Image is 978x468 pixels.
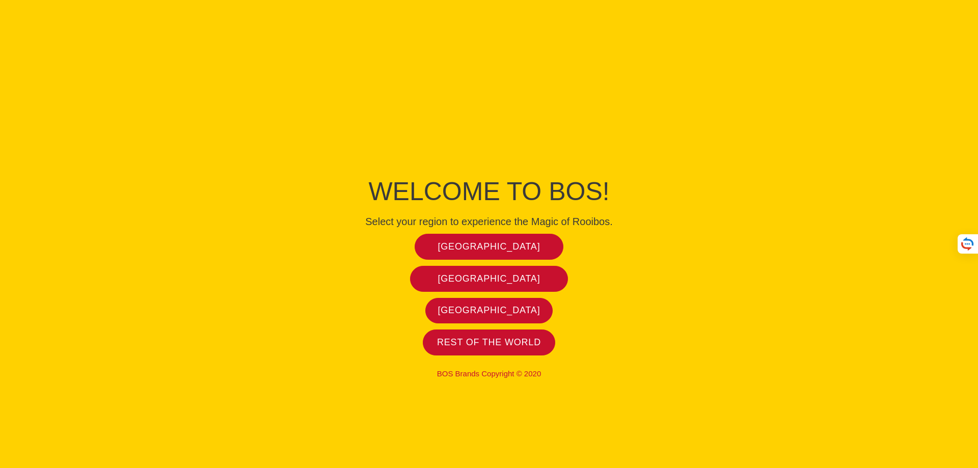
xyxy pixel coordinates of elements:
[425,298,553,324] a: [GEOGRAPHIC_DATA]
[437,337,541,348] span: Rest of the world
[410,266,568,292] a: [GEOGRAPHIC_DATA]
[451,86,527,162] img: Bos Brands
[423,329,555,355] a: Rest of the world
[260,369,718,378] p: BOS Brands Copyright © 2020
[438,241,540,253] span: [GEOGRAPHIC_DATA]
[260,174,718,209] h1: Welcome to BOS!
[438,273,540,285] span: [GEOGRAPHIC_DATA]
[260,215,718,228] h4: Select your region to experience the Magic of Rooibos.
[415,234,564,260] a: [GEOGRAPHIC_DATA]
[438,305,540,316] span: [GEOGRAPHIC_DATA]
